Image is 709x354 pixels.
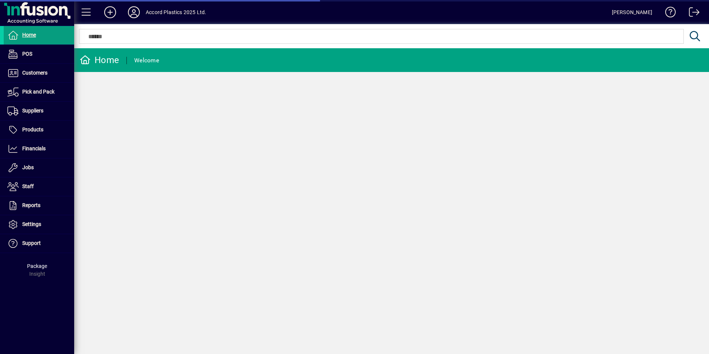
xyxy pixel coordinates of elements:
[4,64,74,82] a: Customers
[22,70,47,76] span: Customers
[4,83,74,101] a: Pick and Pack
[22,145,46,151] span: Financials
[4,177,74,196] a: Staff
[22,164,34,170] span: Jobs
[4,121,74,139] a: Products
[98,6,122,19] button: Add
[660,1,676,26] a: Knowledge Base
[22,89,55,95] span: Pick and Pack
[22,32,36,38] span: Home
[22,240,41,246] span: Support
[4,234,74,253] a: Support
[22,51,32,57] span: POS
[4,140,74,158] a: Financials
[80,54,119,66] div: Home
[22,127,43,132] span: Products
[22,202,40,208] span: Reports
[22,221,41,227] span: Settings
[134,55,159,66] div: Welcome
[27,263,47,269] span: Package
[22,108,43,114] span: Suppliers
[683,1,700,26] a: Logout
[612,6,652,18] div: [PERSON_NAME]
[122,6,146,19] button: Profile
[4,102,74,120] a: Suppliers
[4,158,74,177] a: Jobs
[22,183,34,189] span: Staff
[4,196,74,215] a: Reports
[4,215,74,234] a: Settings
[4,45,74,63] a: POS
[146,6,206,18] div: Accord Plastics 2025 Ltd.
